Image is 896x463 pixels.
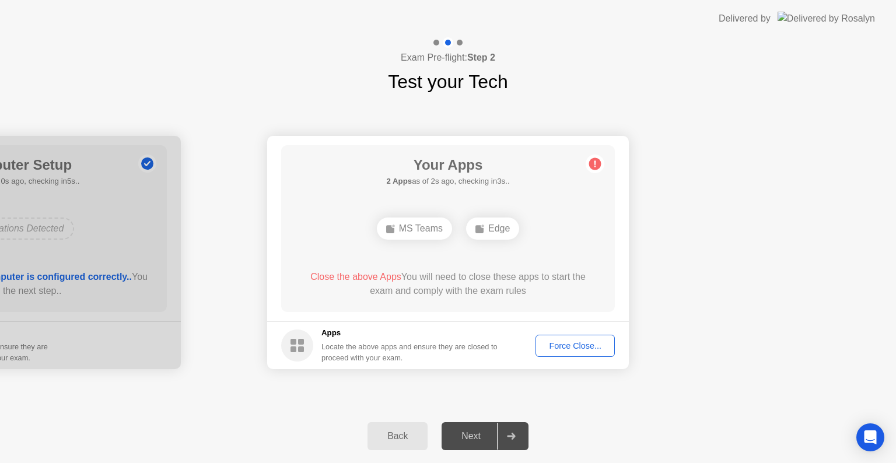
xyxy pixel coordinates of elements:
div: Delivered by [719,12,771,26]
div: Back [371,431,424,441]
span: Close the above Apps [310,272,401,282]
h1: Your Apps [386,155,509,176]
button: Force Close... [535,335,615,357]
h1: Test your Tech [388,68,508,96]
div: Open Intercom Messenger [856,423,884,451]
div: MS Teams [377,218,452,240]
div: Force Close... [540,341,611,350]
h4: Exam Pre-flight: [401,51,495,65]
button: Back [367,422,428,450]
div: Next [445,431,497,441]
div: Locate the above apps and ensure they are closed to proceed with your exam. [321,341,498,363]
button: Next [442,422,528,450]
h5: as of 2s ago, checking in3s.. [386,176,509,187]
b: 2 Apps [386,177,412,185]
img: Delivered by Rosalyn [778,12,875,25]
h5: Apps [321,327,498,339]
div: Edge [466,218,519,240]
b: Step 2 [467,52,495,62]
div: You will need to close these apps to start the exam and comply with the exam rules [298,270,598,298]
